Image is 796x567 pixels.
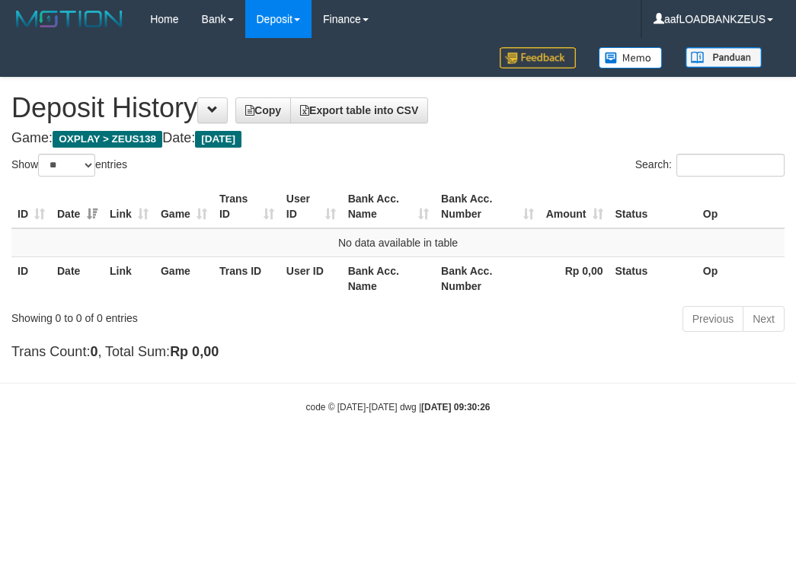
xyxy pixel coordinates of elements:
strong: [DATE] 09:30:26 [421,402,490,413]
th: Trans ID: activate to sort column ascending [213,185,280,228]
th: Status [609,185,697,228]
th: Link: activate to sort column ascending [104,185,155,228]
th: Status [609,256,697,300]
input: Search: [676,154,785,177]
select: Showentries [38,154,95,177]
th: User ID [280,256,342,300]
img: Feedback.jpg [500,47,576,68]
span: [DATE] [195,131,241,148]
th: Date [51,256,104,300]
img: MOTION_logo.png [11,8,127,30]
h4: Trans Count: , Total Sum: [11,345,785,360]
th: User ID: activate to sort column ascending [280,185,342,228]
th: Op [697,256,785,300]
h1: Deposit History [11,93,785,123]
th: Op [697,185,785,228]
div: Showing 0 to 0 of 0 entries [11,304,320,326]
th: ID: activate to sort column ascending [11,185,51,228]
th: Game: activate to sort column ascending [155,185,213,228]
a: Export table into CSV [290,97,428,123]
label: Search: [635,154,785,177]
small: code © [DATE]-[DATE] dwg | [306,402,491,413]
td: No data available in table [11,228,785,257]
h4: Game: Date: [11,131,785,146]
img: panduan.png [686,47,762,68]
th: Game [155,256,213,300]
th: Bank Acc. Number [435,256,539,300]
th: Date: activate to sort column ascending [51,185,104,228]
th: Bank Acc. Name [342,256,435,300]
th: Link [104,256,155,300]
span: Copy [245,104,281,116]
span: OXPLAY > ZEUS138 [53,131,162,148]
label: Show entries [11,154,127,177]
th: Amount: activate to sort column ascending [540,185,609,228]
th: Bank Acc. Number: activate to sort column ascending [435,185,539,228]
th: ID [11,256,51,300]
strong: 0 [90,344,98,359]
a: Next [743,306,785,332]
a: Copy [235,97,291,123]
img: Button%20Memo.svg [599,47,663,68]
th: Bank Acc. Name: activate to sort column ascending [342,185,435,228]
strong: Rp 0,00 [170,344,219,359]
strong: Rp 0,00 [565,265,603,277]
a: Previous [683,306,743,332]
th: Trans ID [213,256,280,300]
span: Export table into CSV [300,104,418,116]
